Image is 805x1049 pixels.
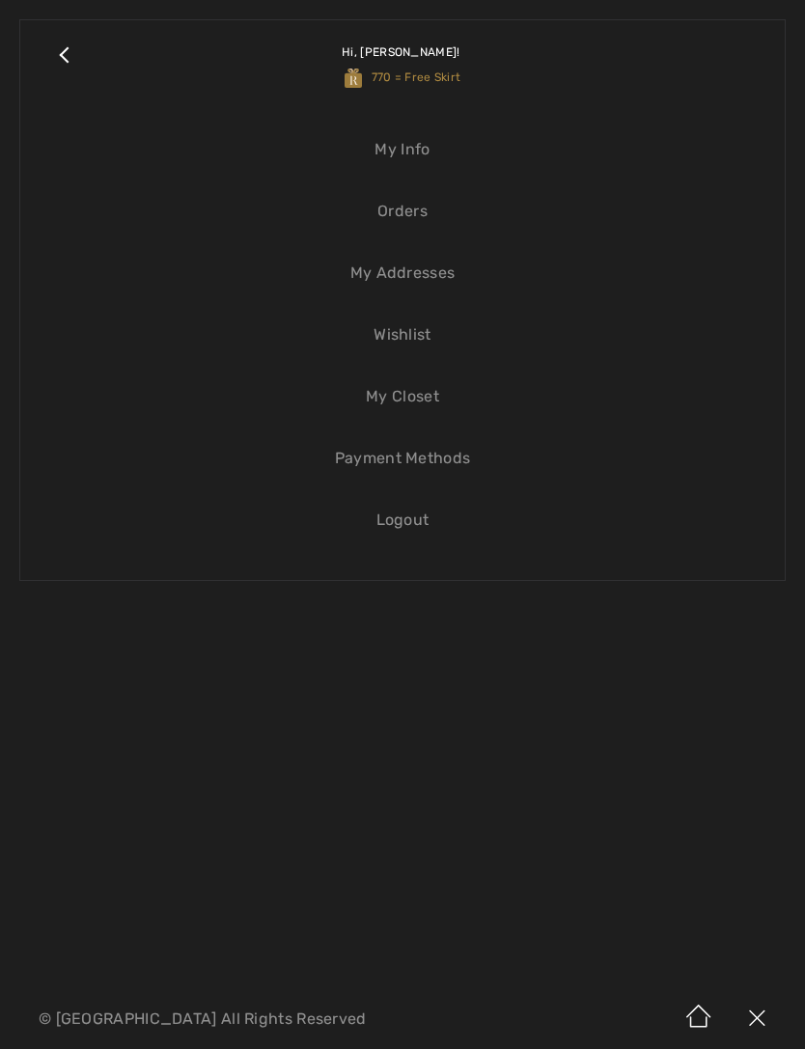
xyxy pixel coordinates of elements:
a: My Closet [40,375,765,418]
a: Logout [40,499,765,541]
img: Home [670,989,728,1049]
a: Orders [40,190,765,233]
span: 770 = Free Skirt [345,70,461,84]
a: My Addresses [40,252,765,294]
span: Hi, [PERSON_NAME]! [342,45,459,59]
p: © [GEOGRAPHIC_DATA] All Rights Reserved [39,1012,475,1026]
a: Payment Methods [40,437,765,480]
img: X [728,989,786,1049]
a: My Info [40,128,765,171]
a: Wishlist [40,314,765,356]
